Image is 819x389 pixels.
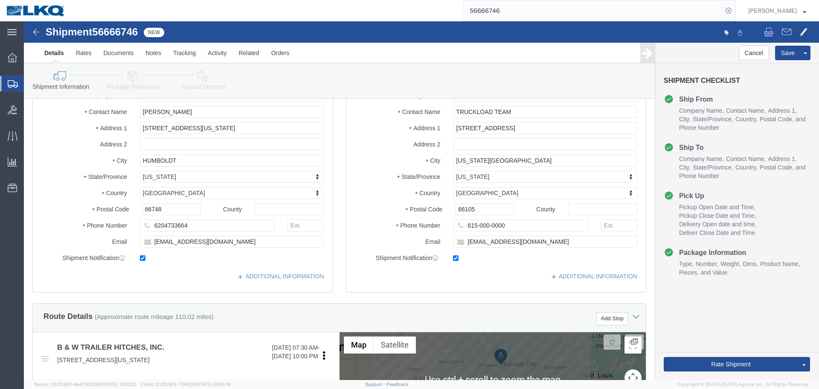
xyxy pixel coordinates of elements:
img: logo [6,4,66,17]
iframe: FS Legacy Container [24,21,819,380]
span: Server: 2025.18.0-4e47823f9d1 [34,382,136,387]
a: Feedback [386,382,408,387]
span: Rajasheker Reddy [748,6,797,15]
a: Support [365,382,386,387]
button: [PERSON_NAME] [748,6,807,16]
span: Client: 2025.18.0-7346316 [140,382,231,387]
span: Copyright © [DATE]-[DATE] Agistix Inc., All Rights Reserved [677,381,809,388]
span: [DATE] 10:23:21 [103,382,136,387]
span: [DATE] 08:10:16 [197,382,231,387]
input: Search for shipment number, reference number [463,0,723,21]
